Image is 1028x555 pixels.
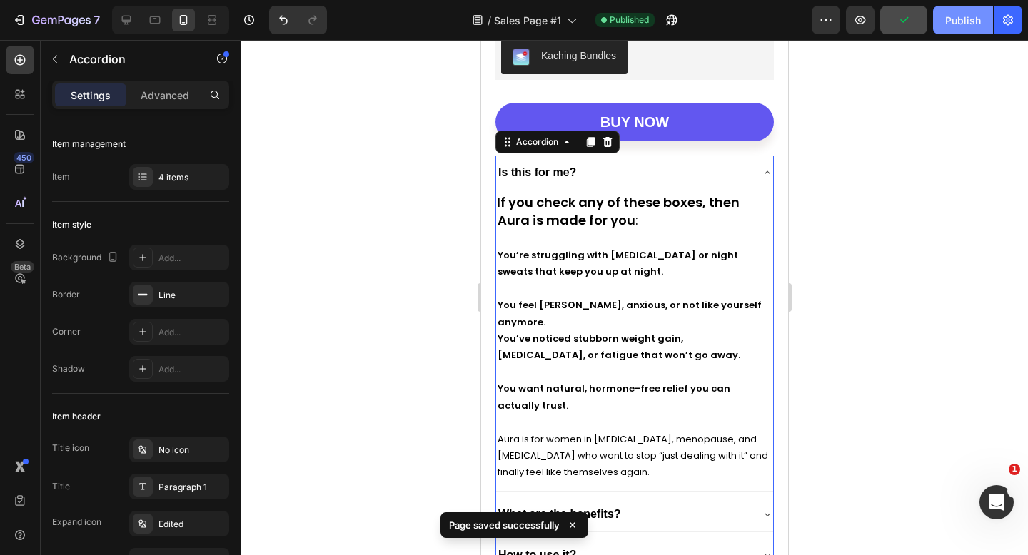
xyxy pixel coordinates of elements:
div: Publish [945,13,981,28]
div: No icon [158,444,226,457]
div: Item header [52,410,101,423]
button: 7 [6,6,106,34]
div: 4 items [158,171,226,184]
div: Undo/Redo [269,6,327,34]
div: Edited [158,518,226,531]
div: Background [52,248,121,268]
div: Item management [52,138,126,151]
div: Paragraph 1 [158,481,226,494]
div: Accordion [32,96,80,108]
div: Corner [52,325,81,338]
div: Border [52,288,80,301]
div: Expand icon [52,516,101,529]
p: Page saved successfully [449,518,560,532]
iframe: Design area [481,40,788,555]
span: 1 [1009,464,1020,475]
p: Settings [71,88,111,103]
p: Advanced [141,88,189,103]
div: Add... [158,363,226,376]
span: Sales Page #1 [494,13,561,28]
div: Add... [158,252,226,265]
strong: How to use it? [17,509,95,521]
div: Item style [52,218,91,231]
p: Accordion [69,51,191,68]
div: Shadow [52,362,85,375]
div: Rich Text Editor. Editing area: main [15,504,97,526]
div: Add... [158,326,226,339]
button: Publish [933,6,993,34]
div: Beta [11,261,34,273]
div: Title icon [52,442,89,454]
div: Line [158,289,226,302]
span: / [488,13,491,28]
div: Item [52,170,70,183]
div: 450 [14,152,34,163]
div: Title [52,480,70,493]
span: Published [610,14,649,26]
p: 7 [94,11,100,29]
iframe: Intercom live chat [979,485,1014,519]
